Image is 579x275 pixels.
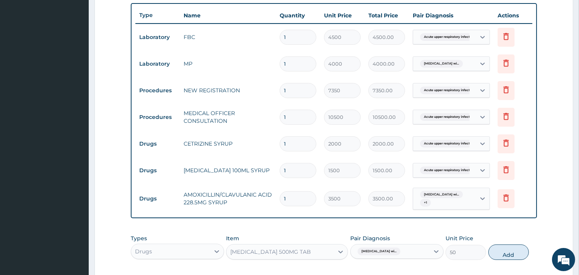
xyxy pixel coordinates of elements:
textarea: Type your message and hit 'Enter' [4,188,147,216]
div: Minimize live chat window [127,4,145,22]
th: Pair Diagnosis [409,8,494,23]
span: Acute upper respiratory infect... [420,87,476,94]
td: Procedures [135,110,180,124]
td: Drugs [135,137,180,151]
td: MEDICAL OFFICER CONSULTATION [180,105,276,129]
div: [MEDICAL_DATA] 500MG TAB [230,248,311,256]
span: Acute upper respiratory infect... [420,113,476,121]
span: [MEDICAL_DATA] wi... [420,191,463,199]
label: Types [131,235,147,242]
span: [MEDICAL_DATA] wi... [420,60,463,68]
td: Drugs [135,192,180,206]
td: CETRIZINE SYRUP [180,136,276,151]
th: Actions [494,8,532,23]
td: NEW REGISTRATION [180,83,276,98]
span: + 1 [420,199,431,207]
div: Drugs [135,248,152,255]
th: Type [135,8,180,22]
label: Unit Price [446,234,473,242]
td: Procedures [135,83,180,98]
td: MP [180,56,276,71]
span: Acute upper respiratory infect... [420,166,476,174]
span: Acute upper respiratory infect... [420,140,476,148]
span: [MEDICAL_DATA] wi... [358,248,400,255]
td: Laboratory [135,30,180,44]
td: [MEDICAL_DATA] 100ML SYRUP [180,163,276,178]
img: d_794563401_company_1708531726252_794563401 [14,39,31,58]
label: Item [226,234,239,242]
span: We're online! [45,86,106,164]
span: Acute upper respiratory infect... [420,33,476,41]
button: Add [488,244,529,260]
th: Name [180,8,276,23]
th: Quantity [276,8,320,23]
td: FBC [180,29,276,45]
td: Laboratory [135,57,180,71]
td: Drugs [135,163,180,178]
th: Unit Price [320,8,365,23]
th: Total Price [365,8,409,23]
label: Pair Diagnosis [350,234,390,242]
td: AMOXICILLIN/CLAVULANIC ACID 228.5MG SYRUP [180,187,276,210]
div: Chat with us now [40,43,130,53]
